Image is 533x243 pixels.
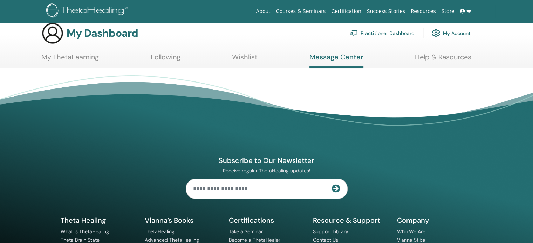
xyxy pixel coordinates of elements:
a: Message Center [309,53,363,68]
h5: Resource & Support [313,216,389,225]
a: My Account [432,26,471,41]
a: Courses & Seminars [273,5,329,18]
h5: Certifications [229,216,305,225]
a: About [253,5,273,18]
h5: Theta Healing [61,216,136,225]
a: Certification [328,5,364,18]
a: Success Stories [364,5,408,18]
p: Receive regular ThetaHealing updates! [186,167,348,174]
img: cog.svg [432,27,440,39]
h3: My Dashboard [67,27,138,40]
h5: Vianna’s Books [145,216,220,225]
a: What is ThetaHealing [61,228,109,235]
a: Help & Resources [415,53,471,66]
h4: Subscribe to Our Newsletter [186,156,348,165]
a: Vianna Stibal [397,237,426,243]
img: chalkboard-teacher.svg [349,30,358,36]
a: Wishlist [232,53,258,66]
a: Theta Brain State [61,237,100,243]
a: Become a ThetaHealer [229,237,280,243]
a: Support Library [313,228,348,235]
a: Practitioner Dashboard [349,26,415,41]
a: Contact Us [313,237,338,243]
a: My ThetaLearning [41,53,99,66]
a: Take a Seminar [229,228,263,235]
a: Resources [408,5,439,18]
h5: Company [397,216,473,225]
a: Who We Are [397,228,425,235]
img: generic-user-icon.jpg [41,22,64,44]
a: Advanced ThetaHealing [145,237,199,243]
a: Following [151,53,180,66]
a: ThetaHealing [145,228,175,235]
img: logo.png [46,3,130,19]
a: Store [439,5,457,18]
